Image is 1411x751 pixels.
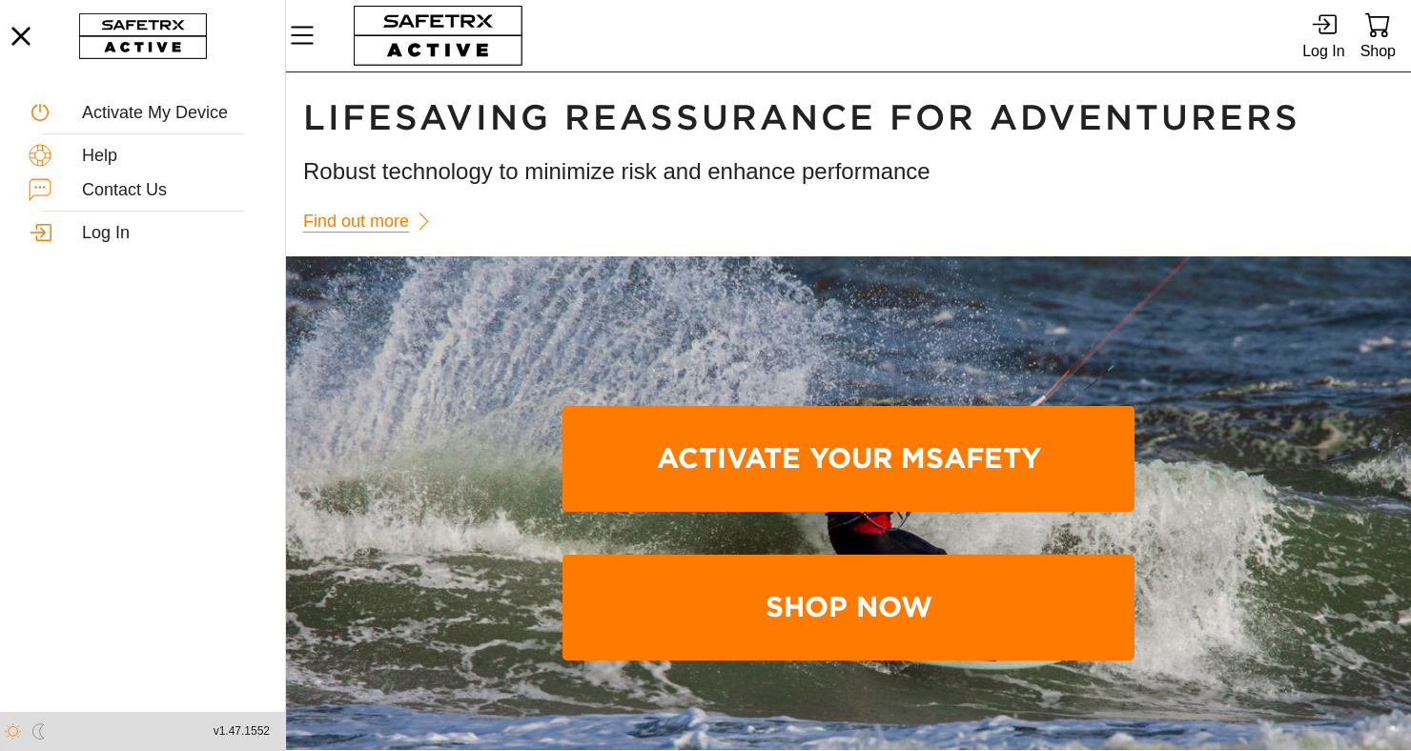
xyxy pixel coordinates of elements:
[562,406,1135,512] a: Activate Your MSafety
[31,723,47,740] img: ModeDark.svg
[82,103,256,124] div: Activate My Device
[82,146,256,167] div: Help
[29,144,51,167] img: Help.svg
[1302,38,1344,64] div: Log In
[5,723,21,740] img: ModeLight.svg
[29,178,51,201] img: ContactUs.svg
[303,207,409,236] span: Find out more
[202,716,281,747] button: v1.47.1552
[303,203,443,240] a: Find out more
[303,96,1394,140] h1: Lifesaving Reassurance For Adventurers
[578,410,1119,508] span: Activate Your MSafety
[1360,38,1396,64] div: Shop
[303,155,1394,188] h3: Robust technology to minimize risk and enhance performance
[286,15,334,55] button: Menu
[82,180,256,201] div: Contact Us
[562,555,1135,660] a: Shop Now
[578,558,1119,657] span: Shop Now
[82,223,256,244] div: Log In
[214,721,270,741] span: v1.47.1552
